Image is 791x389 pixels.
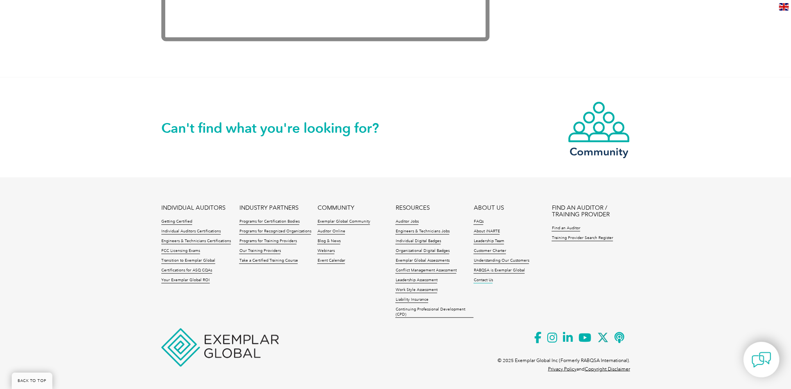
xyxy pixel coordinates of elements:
img: Exemplar Global [161,328,279,366]
a: Organizational Digital Badges [395,248,449,254]
a: Contact Us [473,278,493,283]
a: FAQs [473,219,483,225]
a: Individual Digital Badges [395,239,441,244]
a: Individual Auditors Certifications [161,229,221,234]
a: INDUSTRY PARTNERS [239,205,298,211]
a: Programs for Recognized Organizations [239,229,311,234]
a: Our Training Providers [239,248,280,254]
a: Blog & News [317,239,340,244]
a: Exemplar Global Community [317,219,370,225]
a: Certifications for ASQ CQAs [161,268,212,273]
a: Take a Certified Training Course [239,258,298,264]
a: BACK TO TOP [12,373,52,389]
a: Leadership Assessment [395,278,437,283]
a: Webinars [317,248,334,254]
a: Understanding Our Customers [473,258,529,264]
a: COMMUNITY [317,205,354,211]
a: Engineers & Technicians Certifications [161,239,231,244]
a: Transition to Exemplar Global [161,258,215,264]
a: Customer Charter [473,248,506,254]
a: Your Exemplar Global ROI [161,278,210,283]
a: Copyright Disclaimer [585,366,630,371]
img: icon-community.webp [568,101,630,143]
a: Engineers & Technicians Jobs [395,229,449,234]
a: RESOURCES [395,205,429,211]
a: RABQSA is Exemplar Global [473,268,525,273]
a: About iNARTE [473,229,500,234]
a: Work Style Assessment [395,287,437,293]
a: Conflict Management Assessment [395,268,456,273]
a: Community [568,101,630,157]
a: FIND AN AUDITOR / TRAINING PROVIDER [552,205,630,218]
a: Privacy Policy [548,366,577,371]
a: Programs for Training Providers [239,239,296,244]
a: Programs for Certification Bodies [239,219,299,225]
a: Find an Auditor [552,226,580,231]
h2: Can't find what you're looking for? [161,122,396,134]
a: Liability Insurance [395,297,428,303]
a: Leadership Team [473,239,504,244]
a: Event Calendar [317,258,345,264]
a: INDIVIDUAL AUDITORS [161,205,225,211]
img: en [779,3,789,11]
a: FCC Licensing Exams [161,248,200,254]
h3: Community [568,147,630,157]
a: Exemplar Global Assessments [395,258,449,264]
a: Continuing Professional Development (CPD) [395,307,473,318]
img: contact-chat.png [752,350,771,369]
p: and [548,364,630,373]
a: ABOUT US [473,205,504,211]
a: Auditor Jobs [395,219,418,225]
a: Auditor Online [317,229,345,234]
p: © 2025 Exemplar Global Inc (Formerly RABQSA International). [498,356,630,364]
a: Training Provider Search Register [552,236,613,241]
a: Getting Certified [161,219,192,225]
